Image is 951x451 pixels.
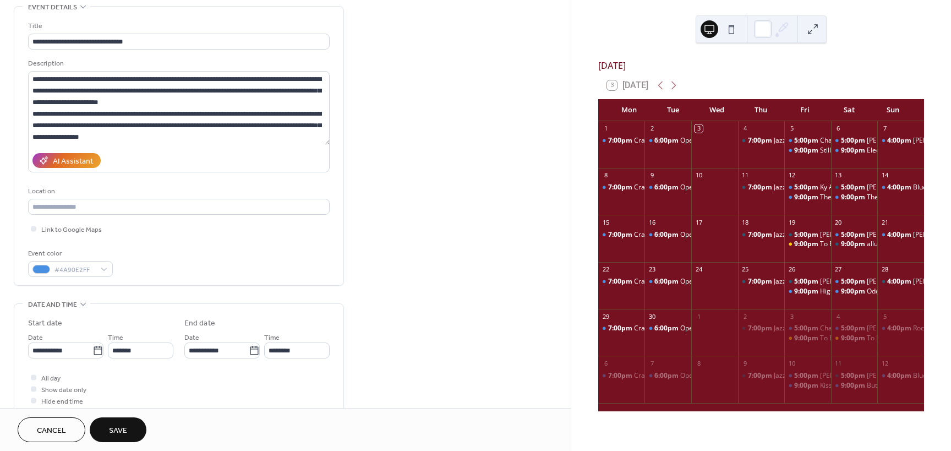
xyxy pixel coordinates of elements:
div: 9 [648,171,656,180]
span: 9:00pm [841,193,867,202]
span: 9:00pm [794,146,820,155]
span: 4:00pm [887,277,913,286]
div: The Fabulous Tonemasters [820,193,903,202]
div: Sun [871,99,915,121]
div: Crash and Burn [634,183,682,192]
div: 10 [695,171,703,180]
div: Jazz & Blues Night [738,183,785,192]
span: 6:00pm [654,230,680,240]
span: 5:00pm [841,324,867,333]
span: 5:00pm [841,277,867,286]
div: Thu [739,99,783,121]
div: Ky Anto [784,183,831,192]
div: AI Assistant [53,156,93,167]
div: Rocky Islander [877,324,924,333]
div: 22 [602,265,610,274]
div: [PERSON_NAME] [867,136,919,145]
span: 5:00pm [794,324,820,333]
div: Kissers! [820,381,844,390]
span: 5:00pm [794,277,820,286]
span: 7:00pm [748,277,774,286]
span: 5:00pm [794,230,820,240]
div: 19 [788,218,796,226]
span: 5:00pm [841,371,867,381]
div: Jazz & Blues Night [774,324,829,333]
div: To Be Announced [820,334,874,343]
div: To Be Announced [831,334,878,343]
span: 9:00pm [841,240,867,249]
span: 6:00pm [654,324,680,333]
div: To Be Announced [820,240,874,249]
span: 9:00pm [841,334,867,343]
div: Taylor Abrahamse [831,136,878,145]
div: [PERSON_NAME] & [PERSON_NAME] [820,371,932,381]
span: 7:00pm [608,230,634,240]
span: Show date only [41,384,86,396]
div: [PERSON_NAME] [867,324,919,333]
span: 7:00pm [748,324,774,333]
div: To Be Announced [867,334,921,343]
span: 7:00pm [748,230,774,240]
div: 7 [881,124,889,133]
div: 4 [834,312,843,320]
div: allura [831,240,878,249]
button: Cancel [18,417,85,442]
div: The Hounds of Thunder [831,193,878,202]
span: 4:00pm [887,324,913,333]
div: Open Mic with Johann Burkhardt [644,277,691,286]
div: 12 [881,359,889,367]
span: 5:00pm [841,230,867,240]
div: 23 [648,265,656,274]
div: Location [28,186,327,197]
div: 24 [695,265,703,274]
div: Mon [607,99,651,121]
span: All day [41,373,61,384]
button: AI Assistant [32,153,101,168]
div: [PERSON_NAME] [867,277,919,286]
div: Crash and Burn [634,277,682,286]
div: Open Mic with [PERSON_NAME] [680,324,777,333]
div: To Be Announced [784,334,831,343]
span: 7:00pm [608,371,634,381]
div: Bluegrass Menagerie [877,371,924,381]
div: 3 [695,124,703,133]
div: Crash and Burn [598,183,645,192]
div: Kissers! [784,381,831,390]
span: 5:00pm [794,371,820,381]
div: [PERSON_NAME] [867,230,919,240]
div: Event color [28,248,111,259]
div: 30 [648,312,656,320]
div: 2 [648,124,656,133]
div: Jazz & Blues Night [774,371,829,381]
span: Date and time [28,299,77,311]
div: Odd Man Rush [867,287,911,296]
div: [PERSON_NAME] [867,183,919,192]
span: 9:00pm [841,287,867,296]
span: 9:00pm [794,287,820,296]
div: Crash and Burn [634,324,682,333]
div: Jazz & Blues Night [738,230,785,240]
div: [PERSON_NAME] [867,371,919,381]
span: 7:00pm [608,277,634,286]
div: 18 [741,218,750,226]
span: Event details [28,2,77,13]
div: 14 [881,171,889,180]
span: 6:00pm [654,277,680,286]
span: 5:00pm [794,183,820,192]
div: 5 [881,312,889,320]
span: 7:00pm [748,371,774,381]
div: 12 [788,171,796,180]
span: 5:00pm [841,136,867,145]
span: 7:00pm [608,324,634,333]
span: 9:00pm [794,334,820,343]
div: Title [28,20,327,32]
button: Save [90,417,146,442]
div: Open Mic with Johann Burkhardt [644,183,691,192]
div: Jazz & Blues Night [738,277,785,286]
div: 5 [788,124,796,133]
span: 7:00pm [608,183,634,192]
div: 13 [834,171,843,180]
div: Jazz & Blues Night [774,183,829,192]
div: Jazz & Blues Night [774,230,829,240]
div: 6 [602,359,610,367]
